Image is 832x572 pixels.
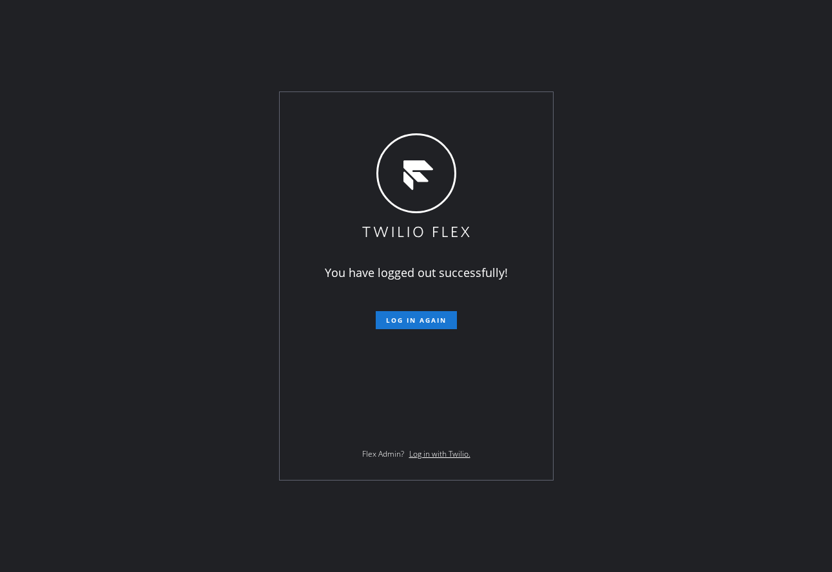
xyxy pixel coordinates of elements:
a: Log in with Twilio. [409,448,470,459]
span: Log in again [386,316,447,325]
span: You have logged out successfully! [325,265,508,280]
span: Flex Admin? [362,448,404,459]
button: Log in again [376,311,457,329]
